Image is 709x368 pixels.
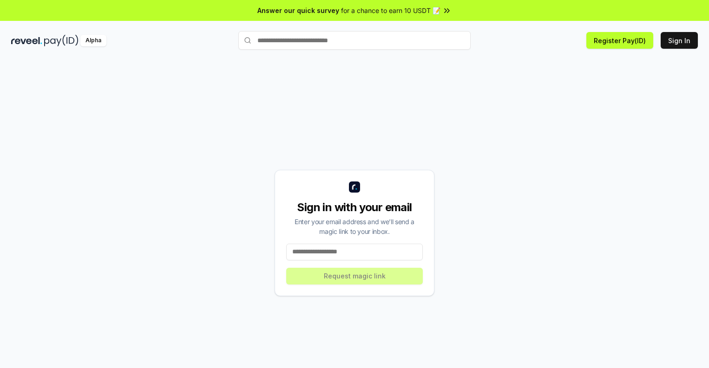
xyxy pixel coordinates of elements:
button: Sign In [661,32,698,49]
div: Enter your email address and we’ll send a magic link to your inbox. [286,217,423,236]
img: reveel_dark [11,35,42,46]
img: logo_small [349,181,360,193]
div: Sign in with your email [286,200,423,215]
img: pay_id [44,35,79,46]
div: Alpha [80,35,106,46]
span: Answer our quick survey [257,6,339,15]
button: Register Pay(ID) [586,32,653,49]
span: for a chance to earn 10 USDT 📝 [341,6,440,15]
